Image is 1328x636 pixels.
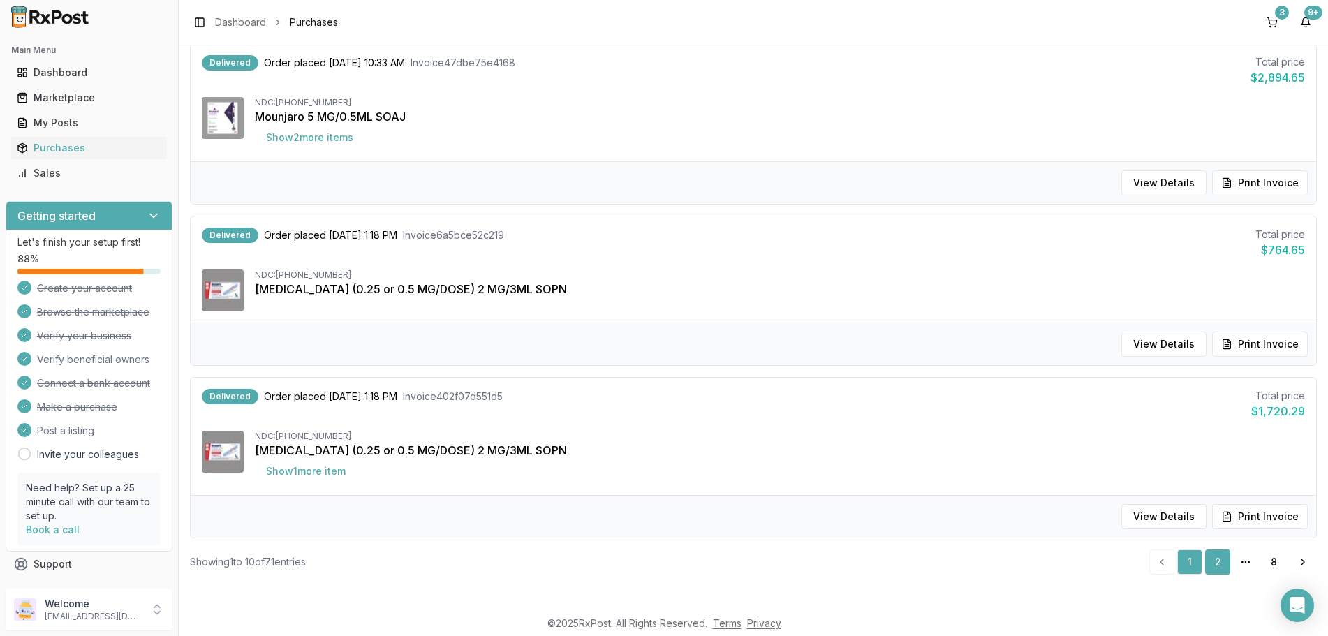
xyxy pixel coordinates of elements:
[1250,55,1305,69] div: Total price
[1251,389,1305,403] div: Total price
[1281,589,1314,622] div: Open Intercom Messenger
[202,269,244,311] img: Ozempic (0.25 or 0.5 MG/DOSE) 2 MG/3ML SOPN
[11,161,167,186] a: Sales
[6,112,172,134] button: My Posts
[6,6,95,28] img: RxPost Logo
[1275,6,1289,20] div: 3
[202,431,244,473] img: Ozempic (0.25 or 0.5 MG/DOSE) 2 MG/3ML SOPN
[37,424,94,438] span: Post a listing
[6,552,172,577] button: Support
[45,597,142,611] p: Welcome
[11,110,167,135] a: My Posts
[37,353,149,367] span: Verify beneficial owners
[37,400,117,414] span: Make a purchase
[403,390,503,404] span: Invoice 402f07d551d5
[6,87,172,109] button: Marketplace
[1121,170,1207,195] button: View Details
[290,15,338,29] span: Purchases
[255,442,1305,459] div: [MEDICAL_DATA] (0.25 or 0.5 MG/DOSE) 2 MG/3ML SOPN
[1212,170,1308,195] button: Print Invoice
[1121,332,1207,357] button: View Details
[17,207,96,224] h3: Getting started
[255,459,357,484] button: Show1more item
[255,125,364,150] button: Show2more items
[37,329,131,343] span: Verify your business
[6,137,172,159] button: Purchases
[34,582,81,596] span: Feedback
[11,85,167,110] a: Marketplace
[37,305,149,319] span: Browse the marketplace
[37,281,132,295] span: Create your account
[14,598,36,621] img: User avatar
[6,61,172,84] button: Dashboard
[1261,11,1283,34] button: 3
[411,56,515,70] span: Invoice 47dbe75e4168
[1251,403,1305,420] div: $1,720.29
[11,135,167,161] a: Purchases
[1177,549,1202,575] a: 1
[215,15,338,29] nav: breadcrumb
[1289,549,1317,575] a: Go to next page
[17,66,161,80] div: Dashboard
[202,389,258,404] div: Delivered
[17,166,161,180] div: Sales
[255,431,1305,442] div: NDC: [PHONE_NUMBER]
[17,235,161,249] p: Let's finish your setup first!
[26,481,152,523] p: Need help? Set up a 25 minute call with our team to set up.
[255,97,1305,108] div: NDC: [PHONE_NUMBER]
[1149,549,1317,575] nav: pagination
[264,390,397,404] span: Order placed [DATE] 1:18 PM
[202,55,258,71] div: Delivered
[11,45,167,56] h2: Main Menu
[264,228,397,242] span: Order placed [DATE] 1:18 PM
[1250,69,1305,86] div: $2,894.65
[45,611,142,622] p: [EMAIL_ADDRESS][DOMAIN_NAME]
[190,555,306,569] div: Showing 1 to 10 of 71 entries
[403,228,504,242] span: Invoice 6a5bce52c219
[264,56,405,70] span: Order placed [DATE] 10:33 AM
[37,448,139,461] a: Invite your colleagues
[6,162,172,184] button: Sales
[37,376,150,390] span: Connect a bank account
[1255,228,1305,242] div: Total price
[1212,504,1308,529] button: Print Invoice
[1255,242,1305,258] div: $764.65
[1212,332,1308,357] button: Print Invoice
[17,116,161,130] div: My Posts
[17,91,161,105] div: Marketplace
[1205,549,1230,575] a: 2
[1304,6,1322,20] div: 9+
[713,617,742,629] a: Terms
[26,524,80,535] a: Book a call
[17,141,161,155] div: Purchases
[202,228,258,243] div: Delivered
[255,269,1305,281] div: NDC: [PHONE_NUMBER]
[255,281,1305,297] div: [MEDICAL_DATA] (0.25 or 0.5 MG/DOSE) 2 MG/3ML SOPN
[255,108,1305,125] div: Mounjaro 5 MG/0.5ML SOAJ
[202,97,244,139] img: Mounjaro 5 MG/0.5ML SOAJ
[6,577,172,602] button: Feedback
[11,60,167,85] a: Dashboard
[1121,504,1207,529] button: View Details
[215,15,266,29] a: Dashboard
[1261,549,1286,575] a: 8
[17,252,39,266] span: 88 %
[1294,11,1317,34] button: 9+
[747,617,781,629] a: Privacy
